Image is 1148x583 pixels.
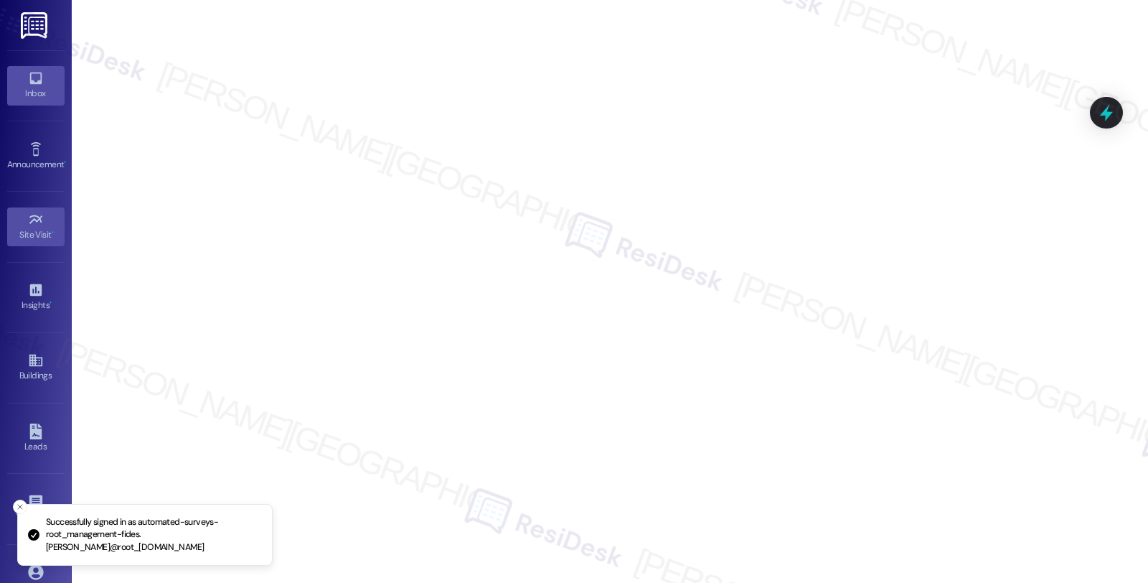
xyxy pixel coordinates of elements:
[7,348,65,387] a: Buildings
[52,228,54,238] span: •
[21,12,50,39] img: ResiDesk Logo
[7,66,65,105] a: Inbox
[50,298,52,308] span: •
[64,157,66,167] span: •
[7,278,65,317] a: Insights •
[46,516,260,554] p: Successfully signed in as automated-surveys-root_management-fides.[PERSON_NAME]@root_[DOMAIN_NAME]
[13,500,27,514] button: Close toast
[7,419,65,458] a: Leads
[7,490,65,528] a: Templates •
[7,207,65,246] a: Site Visit •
